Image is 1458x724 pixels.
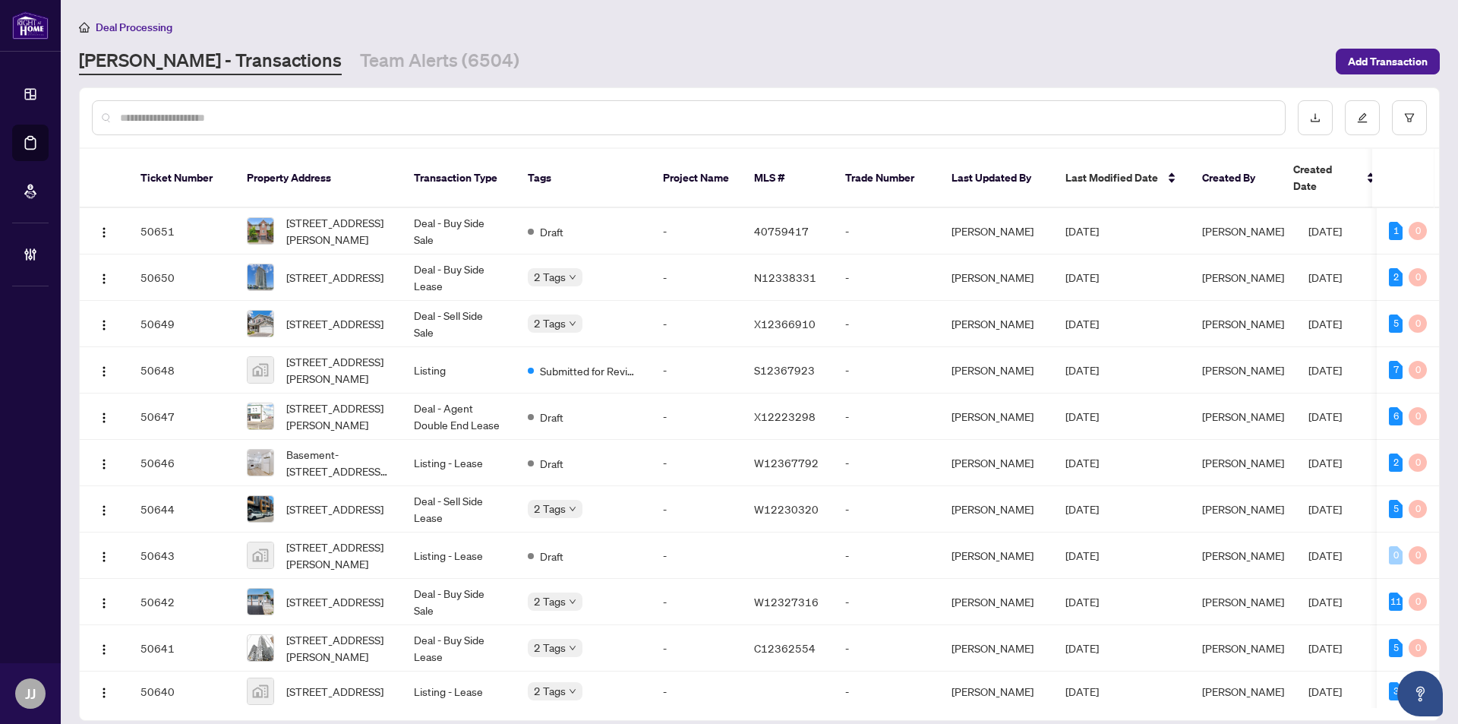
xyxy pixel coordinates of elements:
[1308,641,1342,655] span: [DATE]
[1336,49,1440,74] button: Add Transaction
[1409,546,1427,564] div: 0
[1409,407,1427,425] div: 0
[651,149,742,208] th: Project Name
[1409,500,1427,518] div: 0
[1409,315,1427,333] div: 0
[754,270,816,284] span: N12338331
[651,625,742,672] td: -
[1065,502,1099,516] span: [DATE]
[286,400,390,433] span: [STREET_ADDRESS][PERSON_NAME]
[534,682,566,700] span: 2 Tags
[286,353,390,387] span: [STREET_ADDRESS][PERSON_NAME]
[833,208,939,255] td: -
[1308,595,1342,609] span: [DATE]
[742,149,833,208] th: MLS #
[833,347,939,394] td: -
[1389,454,1403,472] div: 2
[1308,502,1342,516] span: [DATE]
[98,273,110,285] img: Logo
[248,311,273,337] img: thumbnail-img
[98,458,110,470] img: Logo
[92,404,116,428] button: Logo
[286,683,383,700] span: [STREET_ADDRESS]
[651,579,742,625] td: -
[833,533,939,579] td: -
[569,505,576,513] span: down
[939,579,1053,625] td: [PERSON_NAME]
[402,625,516,672] td: Deal - Buy Side Lease
[98,412,110,424] img: Logo
[1202,224,1284,238] span: [PERSON_NAME]
[402,672,516,712] td: Listing - Lease
[25,683,36,704] span: JJ
[833,301,939,347] td: -
[1202,502,1284,516] span: [PERSON_NAME]
[534,268,566,286] span: 2 Tags
[128,255,235,301] td: 50650
[833,440,939,486] td: -
[98,319,110,331] img: Logo
[92,451,116,475] button: Logo
[540,362,639,379] span: Submitted for Review
[1308,363,1342,377] span: [DATE]
[286,593,383,610] span: [STREET_ADDRESS]
[402,579,516,625] td: Deal - Buy Side Sale
[1310,112,1321,123] span: download
[1298,100,1333,135] button: download
[651,394,742,440] td: -
[1308,456,1342,469] span: [DATE]
[1065,270,1099,284] span: [DATE]
[1389,639,1403,657] div: 5
[248,496,273,522] img: thumbnail-img
[128,486,235,533] td: 50644
[1397,671,1443,716] button: Open asap
[92,590,116,614] button: Logo
[402,149,516,208] th: Transaction Type
[1190,149,1281,208] th: Created By
[1053,149,1190,208] th: Last Modified Date
[92,358,116,382] button: Logo
[286,315,383,332] span: [STREET_ADDRESS]
[1389,268,1403,286] div: 2
[128,347,235,394] td: 50648
[248,450,273,476] img: thumbnail-img
[754,363,815,377] span: S12367923
[402,486,516,533] td: Deal - Sell Side Lease
[833,255,939,301] td: -
[1065,317,1099,330] span: [DATE]
[1409,222,1427,240] div: 0
[651,208,742,255] td: -
[569,598,576,605] span: down
[1389,407,1403,425] div: 6
[1065,549,1099,562] span: [DATE]
[1202,409,1284,423] span: [PERSON_NAME]
[128,208,235,255] td: 50651
[79,22,90,33] span: home
[1065,409,1099,423] span: [DATE]
[92,311,116,336] button: Logo
[939,255,1053,301] td: [PERSON_NAME]
[402,208,516,255] td: Deal - Buy Side Sale
[651,672,742,712] td: -
[128,394,235,440] td: 50647
[128,149,235,208] th: Ticket Number
[534,593,566,610] span: 2 Tags
[833,149,939,208] th: Trade Number
[402,347,516,394] td: Listing
[248,635,273,661] img: thumbnail-img
[939,625,1053,672] td: [PERSON_NAME]
[754,224,809,238] span: 40759417
[1409,454,1427,472] div: 0
[98,365,110,378] img: Logo
[1409,593,1427,611] div: 0
[286,446,390,479] span: Basement-[STREET_ADDRESS][PERSON_NAME]
[1308,549,1342,562] span: [DATE]
[534,315,566,332] span: 2 Tags
[1308,409,1342,423] span: [DATE]
[651,533,742,579] td: -
[92,636,116,660] button: Logo
[1065,595,1099,609] span: [DATE]
[939,394,1053,440] td: [PERSON_NAME]
[540,223,563,240] span: Draft
[651,301,742,347] td: -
